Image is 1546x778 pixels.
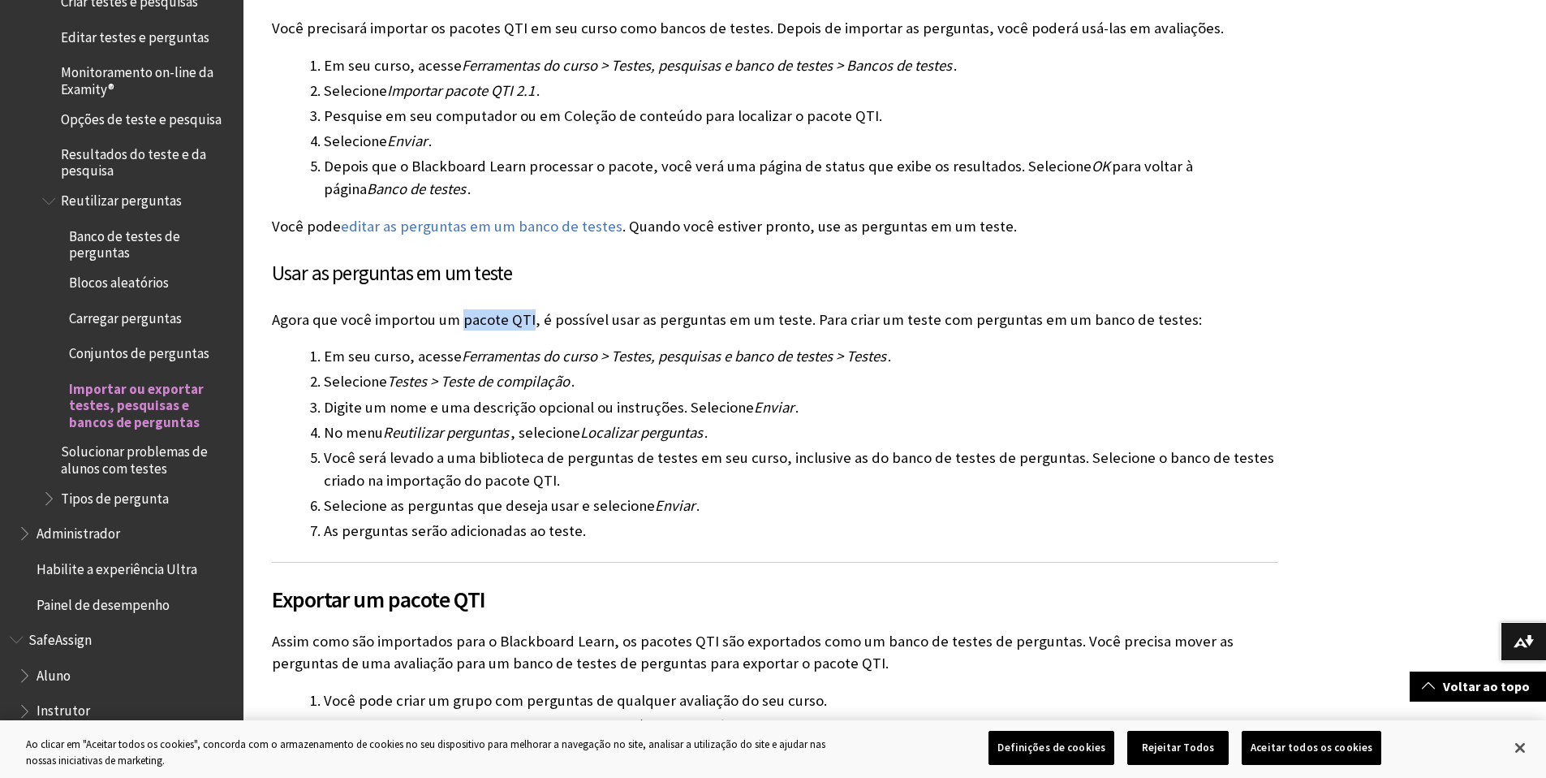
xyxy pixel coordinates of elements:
[69,340,209,362] span: Conjuntos de perguntas
[37,591,170,613] span: Painel de desempenho
[387,372,570,391] span: Testes > Teste de compilação
[754,398,794,417] span: Enviar
[324,447,1278,492] li: Você será levado a uma biblioteca de perguntas de testes em seu curso, inclusive as do banco de t...
[367,179,466,198] span: Banco de testes
[69,305,182,326] span: Carregar perguntas
[37,698,90,720] span: Instrutor
[28,626,92,648] span: SafeAssign
[272,631,1278,673] p: Assim como são importados para o Blackboard Learn, os pacotes QTI são exportados como um banco de...
[324,80,1278,102] li: Selecione .
[387,132,427,150] span: Enviar
[324,495,1278,517] li: Selecione as perguntas que deseja usar e selecione .
[26,737,851,768] div: Ao clicar em "Aceitar todos os cookies", concorda com o armazenamento de cookies no seu dispositi...
[387,81,535,100] span: Importar pacote QTI 2.1
[61,59,232,97] span: Monitoramento on-line da Examity®
[341,217,622,236] a: editar as perguntas em um banco de testes
[37,555,197,577] span: Habilite a experiência Ultra
[1242,731,1381,765] button: Aceitar todos os cookies
[69,375,232,430] span: Importar ou exportar testes, pesquisas e bancos de perguntas
[37,520,120,542] span: Administrador
[383,423,509,442] span: Reutilizar perguntas
[324,520,1278,542] li: As perguntas serão adicionadas ao teste.
[324,130,1278,153] li: Selecione .
[324,396,1278,419] li: Digite um nome e uma descrição opcional ou instruções. Selecione .
[272,309,1278,331] p: Agora que você importou um pacote QTI, é possível usar as perguntas em um teste. Para criar um te...
[272,562,1278,616] h2: Exportar um pacote QTI
[69,223,232,261] span: Banco de testes de perguntas
[655,496,695,515] span: Enviar
[61,188,182,210] span: Reutilizar perguntas
[272,18,1278,39] p: Você precisará importar os pacotes QTI em seu curso como bancos de testes. Depois de importar as ...
[1127,731,1229,765] button: Rejeitar Todos
[324,689,1278,712] li: Você pode criar um grupo com perguntas de qualquer avaliação do seu curso.
[1410,672,1546,702] a: Voltar ao topo
[61,485,169,507] span: Tipos de pergunta
[61,439,232,477] span: Solucionar problemas de alunos com testes
[61,141,232,179] span: Resultados do teste e da pesquisa
[324,370,1278,393] li: Selecione .
[272,216,1278,237] p: Você pode . Quando você estiver pronto, use as perguntas em um teste.
[462,347,886,365] span: Ferramentas do curso > Testes, pesquisas e banco de testes > Testes
[61,106,222,128] span: Opções de teste e pesquisa
[1092,157,1110,175] span: OK
[324,715,1278,737] li: Depois de criar o banco de testes, volte para a página .
[61,24,209,45] span: Editar testes e perguntas
[272,258,1278,289] h3: Usar as perguntas em um teste
[37,662,71,684] span: Aluno
[324,421,1278,444] li: No menu , selecione .
[580,423,703,442] span: Localizar perguntas
[1502,730,1538,766] button: Fechar
[324,54,1278,77] li: Em seu curso, acesse .
[69,269,169,291] span: Blocos aleatórios
[988,731,1114,765] button: Definições de cookies
[670,716,769,735] span: Banco de testes
[324,345,1278,368] li: Em seu curso, acesse .
[10,626,234,760] nav: Book outline for Blackboard SafeAssign
[324,155,1278,201] li: Depois que o Blackboard Learn processar o pacote, você verá uma página de status que exibe os res...
[462,56,952,75] span: Ferramentas do curso > Testes, pesquisas e banco de testes > Bancos de testes
[324,105,1278,128] li: Pesquise em seu computador ou em Coleção de conteúdo para localizar o pacote QTI.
